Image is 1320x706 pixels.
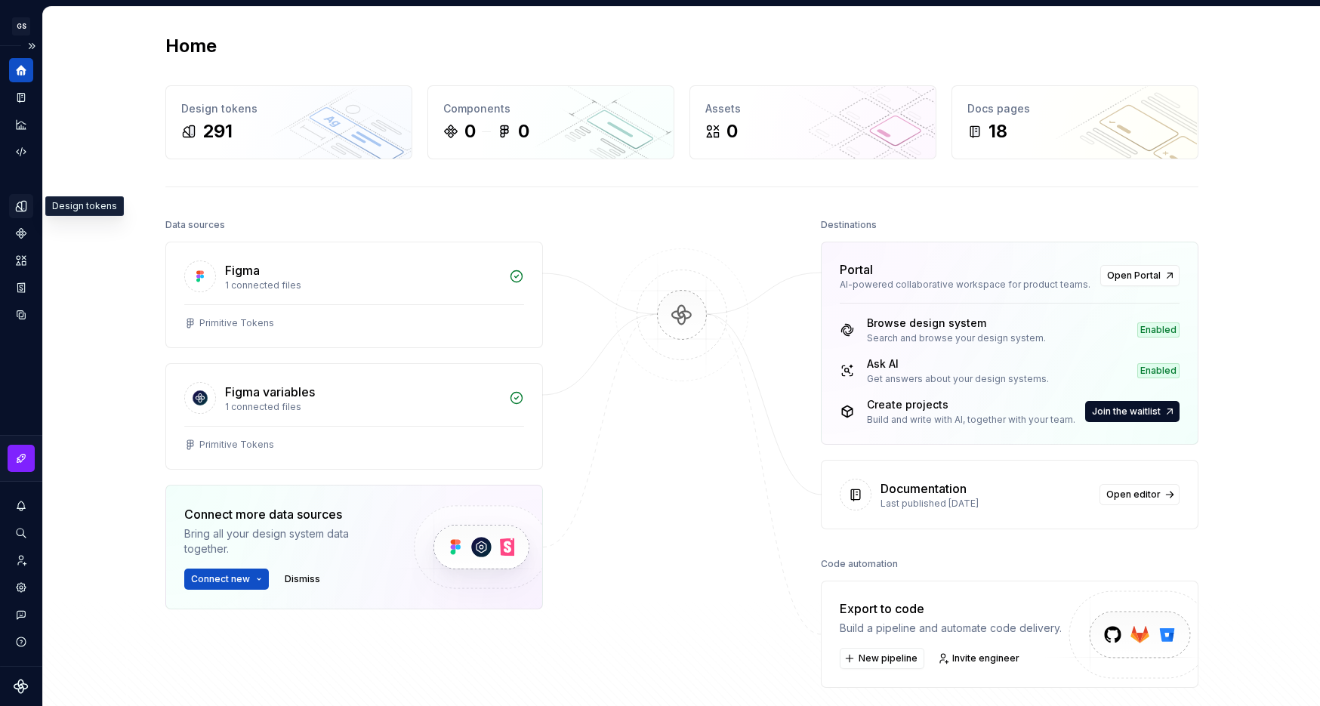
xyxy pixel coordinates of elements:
[9,194,33,218] a: Design tokens
[840,621,1062,636] div: Build a pipeline and automate code delivery.
[12,17,30,35] div: GS
[705,101,921,116] div: Assets
[840,648,924,669] button: New pipeline
[9,140,33,164] a: Code automation
[881,498,1090,510] div: Last published [DATE]
[1137,363,1180,378] div: Enabled
[184,569,269,590] button: Connect new
[285,573,320,585] span: Dismiss
[9,58,33,82] a: Home
[952,652,1019,664] span: Invite engineer
[14,679,29,694] svg: Supernova Logo
[165,242,543,348] a: Figma1 connected filesPrimitive Tokens
[1137,322,1180,338] div: Enabled
[9,548,33,572] a: Invite team
[1100,265,1180,286] a: Open Portal
[1085,401,1180,422] button: Join the waitlist
[9,575,33,600] a: Settings
[278,569,327,590] button: Dismiss
[165,214,225,236] div: Data sources
[881,479,967,498] div: Documentation
[21,35,42,57] button: Expand sidebar
[9,303,33,327] a: Data sources
[1099,484,1180,505] a: Open editor
[199,439,274,451] div: Primitive Tokens
[933,648,1026,669] a: Invite engineer
[840,279,1091,291] div: AI-powered collaborative workspace for product teams.
[443,101,658,116] div: Components
[1107,270,1161,282] span: Open Portal
[821,553,898,575] div: Code automation
[1106,489,1161,501] span: Open editor
[3,10,39,42] button: GS
[867,397,1075,412] div: Create projects
[821,214,877,236] div: Destinations
[464,119,476,143] div: 0
[967,101,1183,116] div: Docs pages
[988,119,1007,143] div: 18
[225,261,260,279] div: Figma
[191,573,250,585] span: Connect new
[181,101,396,116] div: Design tokens
[9,113,33,137] a: Analytics
[9,221,33,245] a: Components
[225,401,500,413] div: 1 connected files
[202,119,233,143] div: 291
[867,373,1049,385] div: Get answers about your design systems.
[867,414,1075,426] div: Build and write with AI, together with your team.
[165,34,217,58] h2: Home
[9,521,33,545] button: Search ⌘K
[726,119,738,143] div: 0
[9,276,33,300] a: Storybook stories
[867,356,1049,371] div: Ask AI
[165,363,543,470] a: Figma variables1 connected filesPrimitive Tokens
[9,603,33,627] button: Contact support
[45,196,124,216] div: Design tokens
[951,85,1198,159] a: Docs pages18
[859,652,918,664] span: New pipeline
[184,526,388,556] div: Bring all your design system data together.
[427,85,674,159] a: Components00
[9,494,33,518] button: Notifications
[199,317,274,329] div: Primitive Tokens
[165,85,412,159] a: Design tokens291
[225,383,315,401] div: Figma variables
[1092,405,1161,418] span: Join the waitlist
[184,505,388,523] div: Connect more data sources
[840,600,1062,618] div: Export to code
[867,316,1046,331] div: Browse design system
[867,332,1046,344] div: Search and browse your design system.
[840,261,873,279] div: Portal
[689,85,936,159] a: Assets0
[9,248,33,273] a: Assets
[225,279,500,291] div: 1 connected files
[9,85,33,109] a: Documentation
[518,119,529,143] div: 0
